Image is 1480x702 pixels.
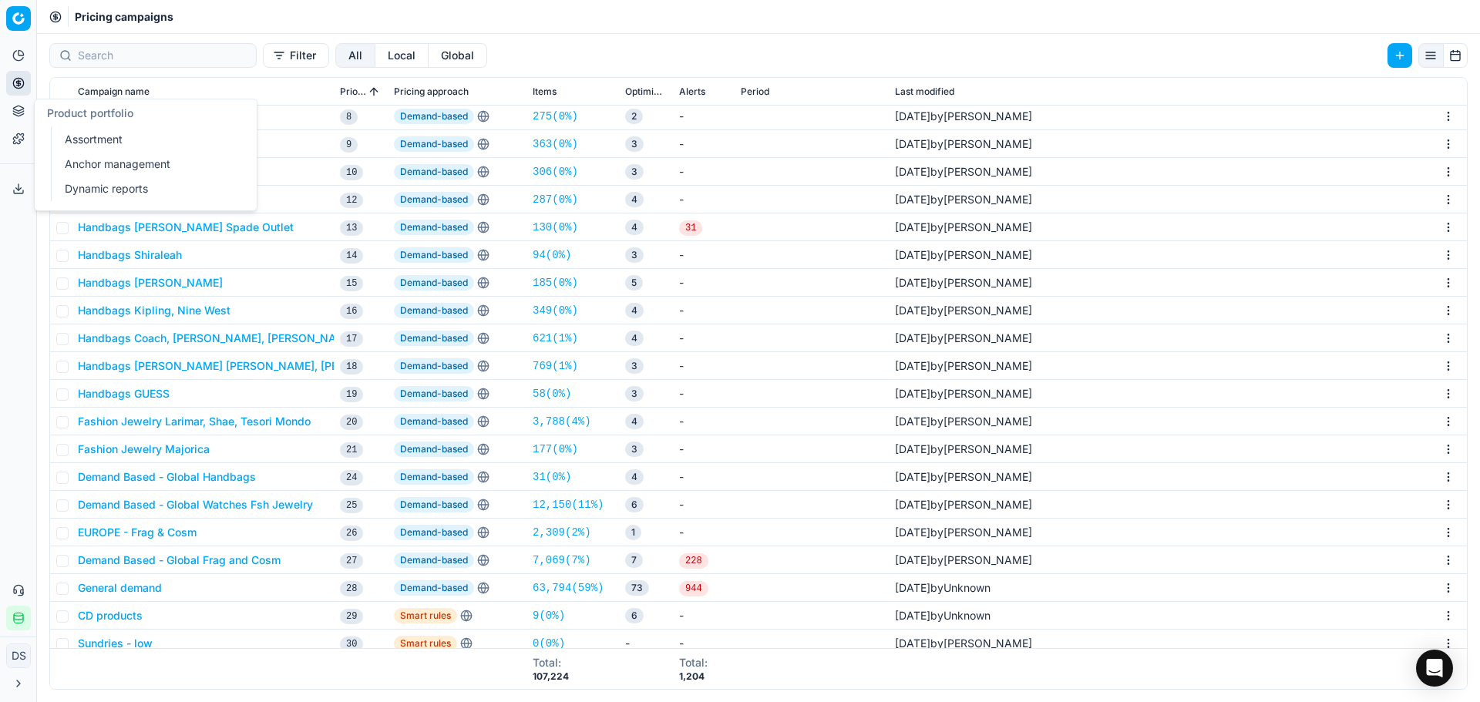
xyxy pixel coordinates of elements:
[340,526,363,541] span: 26
[895,637,930,650] span: [DATE]
[429,43,487,68] button: global
[533,136,578,152] a: 363(0%)
[394,358,474,374] span: Demand-based
[673,241,735,269] td: -
[895,525,1032,540] div: by [PERSON_NAME]
[78,497,313,512] button: Demand Based - Global Watches Fsh Jewelry
[679,220,702,236] span: 31
[340,248,363,264] span: 14
[895,164,1032,180] div: by [PERSON_NAME]
[895,86,954,98] span: Last modified
[394,303,474,318] span: Demand-based
[394,192,474,207] span: Demand-based
[625,331,644,346] span: 4
[78,442,210,457] button: Fashion Jewelry Majorica
[625,303,644,318] span: 4
[340,553,363,569] span: 27
[394,220,474,235] span: Demand-based
[78,86,150,98] span: Campaign name
[895,386,1032,401] div: by [PERSON_NAME]
[625,86,667,98] span: Optimization groups
[895,331,1032,346] div: by [PERSON_NAME]
[895,193,930,206] span: [DATE]
[533,553,591,568] a: 7,069(7%)
[394,497,474,512] span: Demand-based
[895,580,991,596] div: by Unknown
[78,608,143,623] button: CD products
[895,275,1032,291] div: by [PERSON_NAME]
[895,414,1032,429] div: by [PERSON_NAME]
[895,387,930,400] span: [DATE]
[673,324,735,352] td: -
[895,137,930,150] span: [DATE]
[366,84,382,99] button: Sorted by Priority ascending
[673,352,735,380] td: -
[75,9,173,25] span: Pricing campaigns
[78,469,256,485] button: Demand Based - Global Handbags
[533,386,571,401] a: 58(0%)
[533,358,578,374] a: 769(1%)
[1416,650,1453,687] div: Open Intercom Messenger
[394,164,474,180] span: Demand-based
[673,380,735,408] td: -
[533,670,569,683] div: 107,224
[625,580,649,596] span: 73
[340,581,363,596] span: 28
[340,442,363,458] span: 21
[340,165,363,180] span: 10
[895,109,1032,124] div: by [PERSON_NAME]
[673,269,735,297] td: -
[78,303,230,318] button: Handbags Kipling, Nine West
[533,220,578,235] a: 130(0%)
[533,303,578,318] a: 349(0%)
[59,178,238,200] a: Dynamic reports
[340,387,363,402] span: 19
[394,275,474,291] span: Demand-based
[625,358,644,374] span: 3
[340,193,363,208] span: 12
[625,109,643,124] span: 2
[394,525,474,540] span: Demand-based
[895,303,1032,318] div: by [PERSON_NAME]
[895,497,1032,512] div: by [PERSON_NAME]
[895,358,1032,374] div: by [PERSON_NAME]
[895,553,930,566] span: [DATE]
[625,164,644,180] span: 3
[895,192,1032,207] div: by [PERSON_NAME]
[673,130,735,158] td: -
[533,109,578,124] a: 275(0%)
[394,580,474,596] span: Demand-based
[340,109,358,125] span: 8
[625,442,644,457] span: 3
[335,43,375,68] button: all
[895,248,930,261] span: [DATE]
[78,414,311,429] button: Fashion Jewelry Larimar, Shae, Tesori Mondo
[533,275,578,291] a: 185(0%)
[394,442,474,457] span: Demand-based
[895,136,1032,152] div: by [PERSON_NAME]
[895,359,930,372] span: [DATE]
[340,276,363,291] span: 15
[625,247,644,263] span: 3
[895,304,930,317] span: [DATE]
[895,608,991,623] div: by Unknown
[340,220,363,236] span: 13
[625,414,644,429] span: 4
[340,359,363,375] span: 18
[625,525,641,540] span: 1
[394,414,474,429] span: Demand-based
[340,609,363,624] span: 29
[47,106,133,119] span: Product portfolio
[340,637,363,652] span: 30
[895,469,1032,485] div: by [PERSON_NAME]
[673,463,735,491] td: -
[340,331,363,347] span: 17
[895,581,930,594] span: [DATE]
[78,247,182,263] button: Handbags Shiraleah
[78,525,197,540] button: EUROPE - Frag & Cosm
[533,247,571,263] a: 94(0%)
[6,643,31,668] button: DS
[895,165,930,178] span: [DATE]
[625,136,644,152] span: 3
[625,497,644,512] span: 6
